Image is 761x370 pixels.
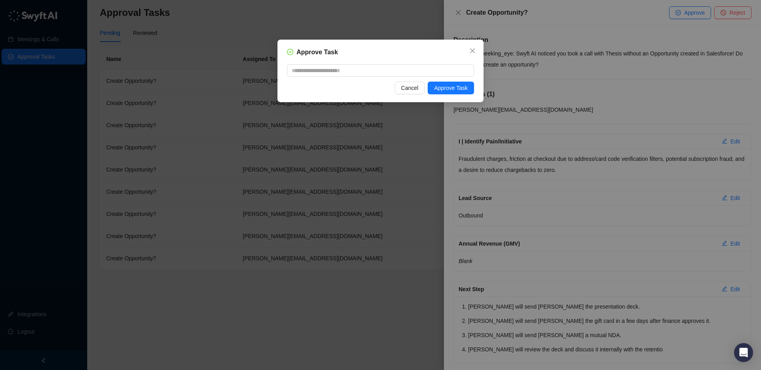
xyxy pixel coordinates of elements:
button: Cancel [395,82,425,94]
div: Open Intercom Messenger [734,343,753,362]
button: Approve Task [428,82,474,94]
h5: Approve Task [296,48,338,57]
button: Close [466,44,479,57]
span: close [469,48,476,54]
span: Approve Task [434,84,468,92]
span: Cancel [401,84,419,92]
span: check-circle [287,49,293,55]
